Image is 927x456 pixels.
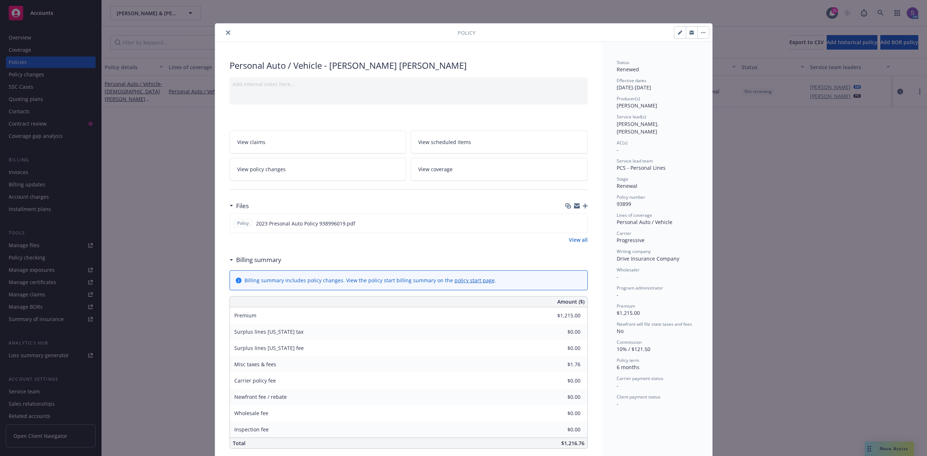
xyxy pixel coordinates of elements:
span: [PERSON_NAME], [PERSON_NAME] [617,121,660,135]
span: $1,216.76 [561,440,584,447]
span: Commission [617,339,642,345]
span: PCS - Personal Lines [617,164,666,171]
span: 10% / $121.50 [617,346,650,352]
span: Carrier [617,230,631,236]
button: preview file [578,220,584,227]
input: 0.00 [538,343,585,354]
div: [DATE] - [DATE] [617,77,698,91]
span: Service lead team [617,158,653,164]
span: View coverage [418,165,453,173]
span: Policy number [617,194,645,200]
input: 0.00 [538,375,585,386]
span: - [617,146,618,153]
span: - [617,291,618,298]
input: 0.00 [538,359,585,370]
span: - [617,273,618,280]
a: View policy changes [230,158,407,181]
span: Premium [234,312,256,319]
span: Inspection fee [234,426,269,433]
span: Amount ($) [557,298,584,305]
div: Files [230,201,249,211]
span: Newfront will file state taxes and fees [617,321,692,327]
div: Personal Auto / Vehicle [617,218,698,226]
span: Surplus lines [US_STATE] fee [234,345,304,351]
span: Producer(s) [617,96,640,102]
a: View all [569,236,588,244]
span: Policy [458,29,475,37]
h3: Files [236,201,249,211]
span: Wholesale fee [234,410,268,417]
span: View claims [237,138,265,146]
input: 0.00 [538,326,585,337]
span: Stage [617,176,628,182]
h3: Billing summary [236,255,281,265]
span: Progressive [617,237,645,244]
button: close [224,28,232,37]
span: Renewal [617,182,637,189]
a: policy start page [454,277,495,284]
span: View policy changes [237,165,286,173]
span: No [617,328,624,334]
span: Wholesaler [617,267,639,273]
span: Client payment status [617,394,660,400]
span: Surplus lines [US_STATE] tax [234,328,303,335]
div: Personal Auto / Vehicle - [PERSON_NAME] [PERSON_NAME] [230,59,588,72]
span: Carrier payment status [617,375,663,381]
input: 0.00 [538,408,585,419]
span: Policy [236,220,250,227]
span: Program administrator [617,285,663,291]
input: 0.00 [538,424,585,435]
span: Status [617,59,629,66]
span: 6 months [617,364,639,371]
span: Effective dates [617,77,646,84]
span: AC(s) [617,140,628,146]
span: Misc taxes & fees [234,361,276,368]
a: View coverage [411,158,588,181]
span: Premium [617,303,635,309]
span: [PERSON_NAME] [617,102,657,109]
span: Drive Insurance Company [617,255,679,262]
span: 93899 [617,200,631,207]
div: Add internal notes here... [232,80,585,88]
span: Total [233,440,246,447]
div: Billing summary [230,255,281,265]
a: View claims [230,131,407,153]
input: 0.00 [538,392,585,402]
button: download file [566,220,572,227]
span: Newfront fee / rebate [234,393,287,400]
span: Carrier policy fee [234,377,276,384]
div: Billing summary includes policy changes. View the policy start billing summary on the . [244,276,496,284]
span: Lines of coverage [617,212,652,218]
span: - [617,400,618,407]
span: View scheduled items [418,138,471,146]
span: Renewed [617,66,639,73]
span: Policy term [617,357,639,363]
span: - [617,382,618,389]
span: 2023 Presonal Auto Policy 938996019.pdf [256,220,355,227]
span: Writing company [617,248,651,254]
input: 0.00 [538,310,585,321]
a: View scheduled items [411,131,588,153]
span: $1,215.00 [617,309,640,316]
span: Service lead(s) [617,114,646,120]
